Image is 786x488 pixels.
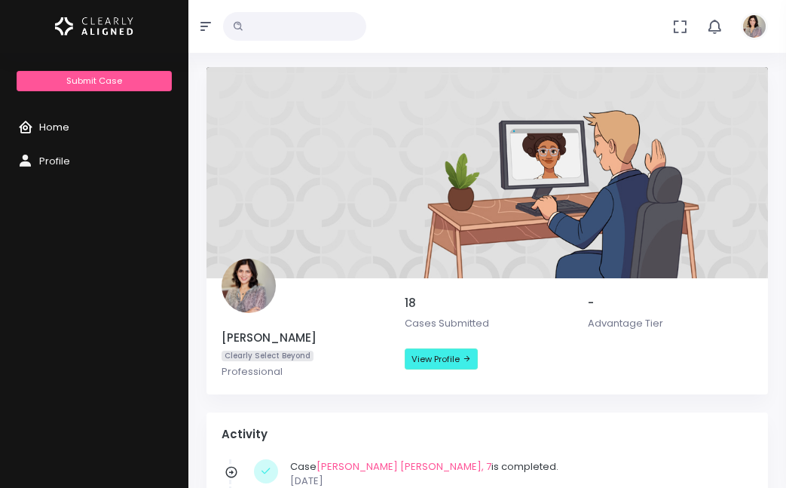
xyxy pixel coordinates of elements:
a: [PERSON_NAME] [PERSON_NAME], 7 [317,459,491,474]
span: Clearly Select Beyond [222,351,313,362]
span: Home [39,120,69,134]
h4: Activity [222,428,753,441]
a: View Profile [405,348,478,370]
span: Profile [39,154,70,168]
img: Header Avatar [741,13,768,40]
p: Professional [222,364,387,379]
img: Logo Horizontal [55,11,133,42]
h5: - [588,296,753,310]
h5: 18 [405,296,570,310]
p: Advantage Tier [588,316,753,331]
span: Submit Case [66,75,122,87]
p: Cases Submitted [405,316,570,331]
h5: [PERSON_NAME] [222,331,387,345]
a: Submit Case [17,71,171,91]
